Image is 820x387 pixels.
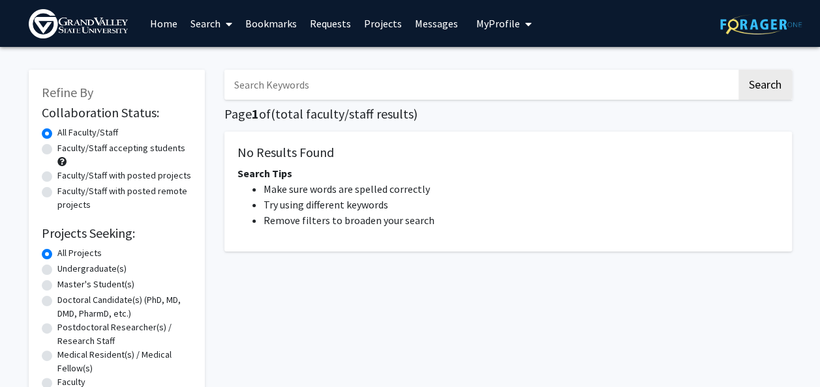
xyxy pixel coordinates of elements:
[239,1,303,46] a: Bookmarks
[57,321,192,348] label: Postdoctoral Researcher(s) / Research Staff
[10,328,55,377] iframe: Chat
[237,167,292,180] span: Search Tips
[237,145,779,160] h5: No Results Found
[57,348,192,375] label: Medical Resident(s) / Medical Fellow(s)
[57,169,191,182] label: Faculty/Staff with posted projects
[57,293,192,321] label: Doctoral Candidate(s) (PhD, MD, DMD, PharmD, etc.)
[29,9,128,38] img: Grand Valley State University Logo
[57,126,118,139] label: All Faculty/Staff
[303,1,357,46] a: Requests
[357,1,408,46] a: Projects
[224,106,792,122] h1: Page of ( total faculty/staff results)
[720,14,802,35] img: ForagerOne Logo
[252,106,259,122] span: 1
[264,197,779,212] li: Try using different keywords
[57,246,102,260] label: All Projects
[264,212,779,228] li: Remove filters to broaden your search
[476,17,520,30] span: My Profile
[57,184,192,212] label: Faculty/Staff with posted remote projects
[224,70,736,100] input: Search Keywords
[184,1,239,46] a: Search
[408,1,464,46] a: Messages
[144,1,184,46] a: Home
[42,105,192,121] h2: Collaboration Status:
[57,278,134,291] label: Master's Student(s)
[264,181,779,197] li: Make sure words are spelled correctly
[738,70,792,100] button: Search
[42,225,192,241] h2: Projects Seeking:
[57,141,185,155] label: Faculty/Staff accepting students
[42,84,93,100] span: Refine By
[57,262,127,276] label: Undergraduate(s)
[224,265,792,294] nav: Page navigation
